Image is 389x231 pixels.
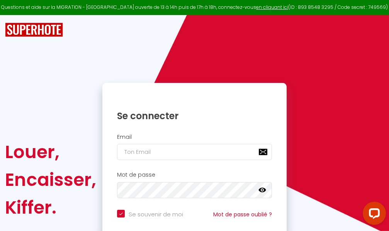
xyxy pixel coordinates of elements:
h1: Se connecter [117,110,272,122]
a: Mot de passe oublié ? [213,211,272,218]
img: SuperHote logo [5,23,63,37]
input: Ton Email [117,144,272,160]
iframe: LiveChat chat widget [357,199,389,231]
div: Kiffer. [5,194,96,221]
h2: Mot de passe [117,172,272,178]
div: Encaisser, [5,166,96,194]
div: Louer, [5,138,96,166]
h2: Email [117,134,272,140]
a: en cliquant ici [256,4,288,10]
